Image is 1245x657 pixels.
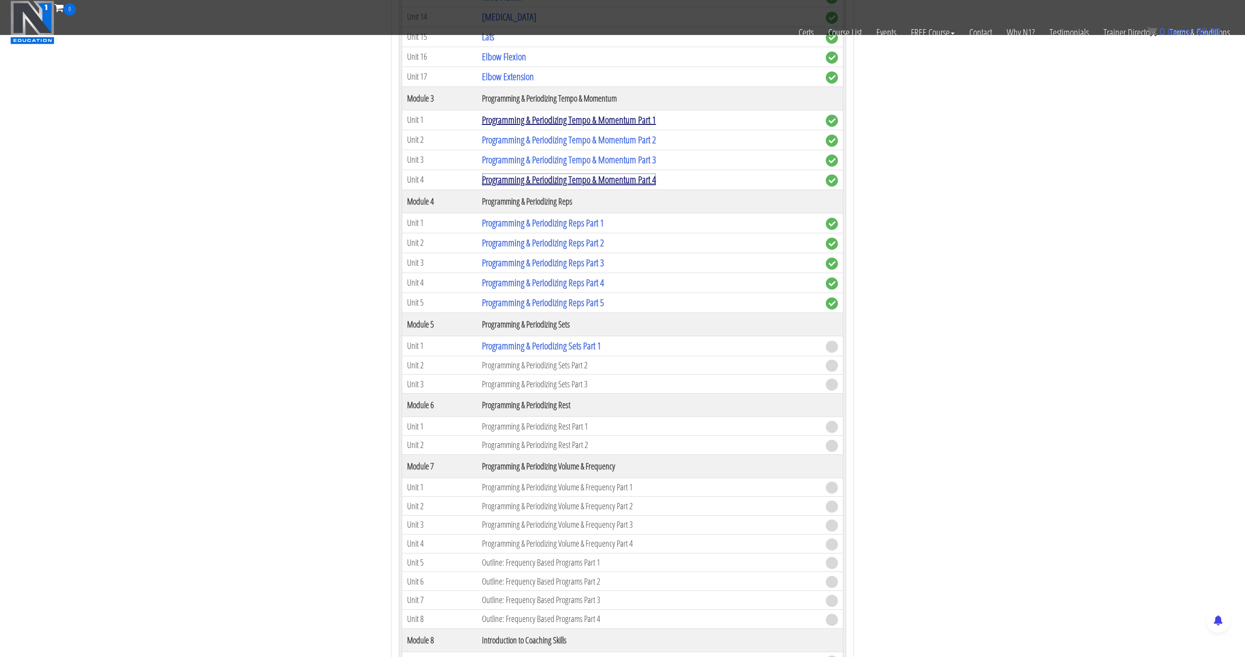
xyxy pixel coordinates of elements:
td: Unit 16 [402,47,477,67]
td: Unit 2 [402,435,477,454]
a: Terms & Conditions [1162,16,1237,50]
th: Module 8 [402,628,477,652]
td: Unit 5 [402,553,477,572]
span: complete [826,135,838,147]
td: Unit 2 [402,130,477,150]
th: Module 5 [402,312,477,336]
td: Programming & Periodizing Rest Part 1 [477,417,821,436]
td: Unit 3 [402,516,477,535]
td: Outline: Frequency Based Programs Part 1 [477,553,821,572]
td: Unit 8 [402,609,477,628]
td: Unit 5 [402,293,477,312]
td: Programming & Periodizing Sets Part 3 [477,375,821,394]
a: Elbow Extension [482,70,534,83]
a: Elbow Flexion [482,50,526,63]
span: complete [826,155,838,167]
span: items: [1168,26,1193,37]
span: complete [826,52,838,64]
a: Programming & Periodizing Reps Part 2 [482,236,604,249]
span: complete [826,297,838,310]
th: Introduction to Coaching Skills [477,628,821,652]
a: Programming & Periodizing Tempo & Momentum Part 1 [482,113,656,126]
td: Unit 2 [402,233,477,253]
td: Unit 6 [402,572,477,591]
a: Events [869,16,904,50]
th: Programming & Periodizing Tempo & Momentum [477,86,821,110]
td: Outline: Frequency Based Programs Part 3 [477,591,821,610]
td: Outline: Frequency Based Programs Part 4 [477,609,821,628]
td: Unit 4 [402,170,477,190]
td: Unit 3 [402,253,477,273]
td: Programming & Periodizing Rest Part 2 [477,435,821,454]
td: Unit 3 [402,150,477,170]
th: Module 3 [402,86,477,110]
th: Programming & Periodizing Rest [477,394,821,417]
span: complete [826,218,838,230]
span: complete [826,277,838,290]
th: Module 4 [402,190,477,213]
td: Unit 2 [402,356,477,375]
td: Outline: Frequency Based Programs Part 2 [477,572,821,591]
td: Programming & Periodizing Volume & Frequency Part 4 [477,534,821,553]
th: Programming & Periodizing Volume & Frequency [477,454,821,478]
a: Programming & Periodizing Reps Part 4 [482,276,604,289]
th: Programming & Periodizing Sets [477,312,821,336]
a: Programming & Periodizing Sets Part 1 [482,339,601,352]
td: Unit 1 [402,336,477,356]
a: FREE Course [904,16,962,50]
td: Unit 4 [402,273,477,293]
a: Testimonials [1042,16,1096,50]
bdi: 0.00 [1196,26,1221,37]
th: Programming & Periodizing Reps [477,190,821,213]
td: Unit 1 [402,213,477,233]
td: Unit 3 [402,375,477,394]
th: Module 6 [402,394,477,417]
td: Programming & Periodizing Volume & Frequency Part 1 [477,478,821,497]
td: Programming & Periodizing Volume & Frequency Part 3 [477,516,821,535]
td: Programming & Periodizing Volume & Frequency Part 2 [477,497,821,516]
a: Programming & Periodizing Reps Part 1 [482,216,604,229]
td: Unit 1 [402,417,477,436]
span: complete [826,238,838,250]
td: Unit 2 [402,497,477,516]
th: Module 7 [402,454,477,478]
td: Unit 4 [402,534,477,553]
span: complete [826,258,838,270]
a: Certs [791,16,821,50]
td: Unit 7 [402,591,477,610]
a: Trainer Directory [1096,16,1162,50]
span: 0 [64,3,76,16]
span: complete [826,115,838,127]
a: Why N1? [999,16,1042,50]
a: 0 items: $0.00 [1147,26,1221,37]
a: 0 [54,1,76,14]
span: complete [826,174,838,187]
span: complete [826,71,838,84]
span: 0 [1159,26,1165,37]
td: Unit 17 [402,67,477,86]
td: Unit 1 [402,478,477,497]
a: Programming & Periodizing Reps Part 3 [482,256,604,269]
a: Programming & Periodizing Tempo & Momentum Part 2 [482,133,656,146]
a: Programming & Periodizing Tempo & Momentum Part 4 [482,173,656,186]
a: Programming & Periodizing Reps Part 5 [482,296,604,309]
a: Contact [962,16,999,50]
img: icon11.png [1147,27,1157,36]
a: Programming & Periodizing Tempo & Momentum Part 3 [482,153,656,166]
td: Unit 1 [402,110,477,130]
img: n1-education [10,0,54,44]
span: $ [1196,26,1202,37]
a: Course List [821,16,869,50]
td: Programming & Periodizing Sets Part 2 [477,356,821,375]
